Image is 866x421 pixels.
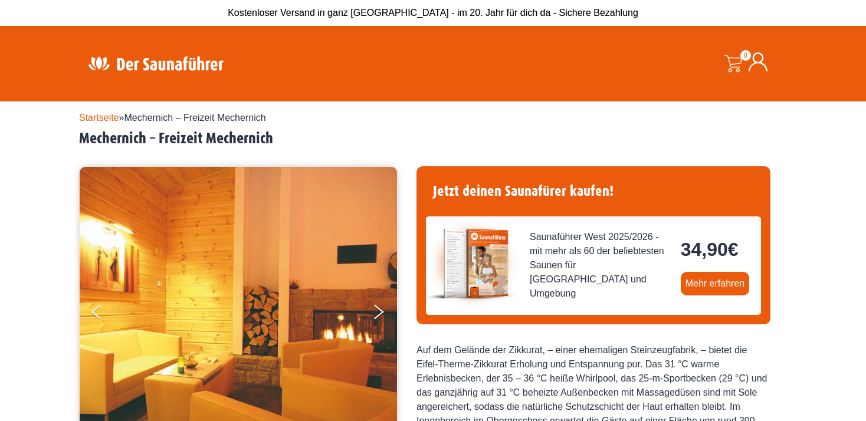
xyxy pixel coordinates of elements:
span: € [728,239,739,260]
a: Startseite [79,113,119,123]
bdi: 34,90 [681,239,739,260]
h2: Mechernich – Freizeit Mechernich [79,130,787,148]
button: Previous [91,300,121,329]
img: der-saunafuehrer-2025-west.jpg [426,216,520,311]
span: Saunaführer West 2025/2026 - mit mehr als 60 der beliebtesten Saunen für [GEOGRAPHIC_DATA] und Um... [530,230,671,301]
span: Mechernich – Freizeit Mechernich [124,113,266,123]
button: Next [372,300,401,329]
span: Kostenloser Versand in ganz [GEOGRAPHIC_DATA] - im 20. Jahr für dich da - Sichere Bezahlung [228,8,638,18]
span: » [79,113,266,123]
a: Mehr erfahren [681,272,750,295]
h4: Jetzt deinen Saunafürer kaufen! [426,176,761,207]
span: 0 [740,50,751,61]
